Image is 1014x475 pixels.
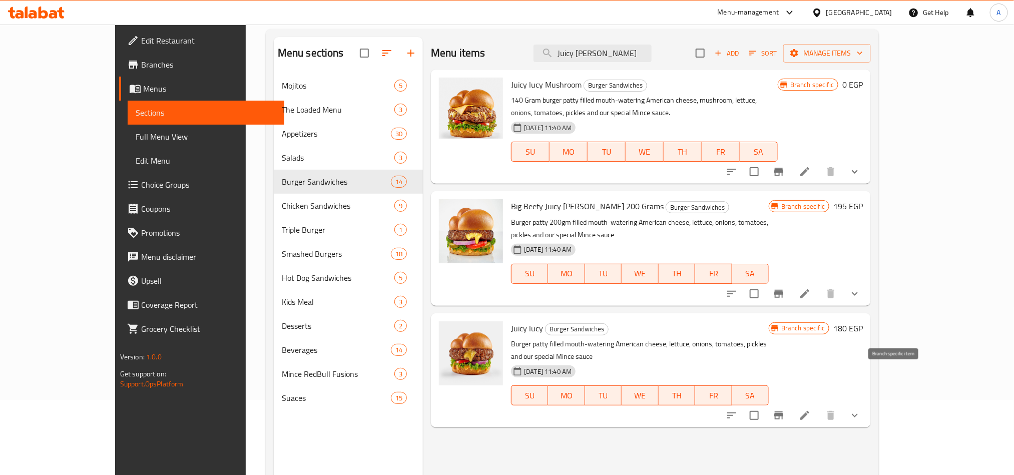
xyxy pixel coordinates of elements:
span: 5 [395,273,406,283]
span: Select to update [744,405,765,426]
span: 5 [395,81,406,91]
span: Promotions [141,227,276,239]
div: Desserts2 [274,314,423,338]
span: Branch specific [777,323,829,333]
div: Kids Meal3 [274,290,423,314]
span: Mince RedBull Fusions [282,368,394,380]
span: Triple Burger [282,224,394,236]
span: Mojitos [282,80,394,92]
button: Branch-specific-item [767,403,791,427]
span: Grocery Checklist [141,323,276,335]
div: Smashed Burgers18 [274,242,423,266]
span: 2 [395,321,406,331]
div: Beverages [282,344,391,356]
span: The Loaded Menu [282,104,394,116]
a: Upsell [119,269,284,293]
input: search [534,45,652,62]
span: TU [592,145,622,159]
button: TU [585,264,622,284]
div: items [394,272,407,284]
button: SA [732,385,769,405]
span: Juicy lucy [511,321,543,336]
button: MO [548,385,585,405]
span: 14 [391,177,406,187]
span: 3 [395,297,406,307]
h6: 0 EGP [842,78,863,92]
span: 18 [391,249,406,259]
div: items [394,80,407,92]
button: SU [511,385,548,405]
span: SU [516,145,546,159]
div: items [391,392,407,404]
span: TU [589,388,618,403]
span: 30 [391,129,406,139]
svg: Show Choices [849,166,861,178]
button: MO [550,142,588,162]
span: [DATE] 11:40 AM [520,367,576,376]
a: Edit menu item [799,166,811,178]
a: Branches [119,53,284,77]
div: items [394,104,407,116]
a: Support.OpsPlatform [120,377,184,390]
span: Add [713,48,740,59]
div: items [394,224,407,236]
button: show more [843,160,867,184]
span: Version: [120,350,145,363]
div: items [394,368,407,380]
div: Beverages14 [274,338,423,362]
span: Coverage Report [141,299,276,311]
span: 3 [395,153,406,163]
span: FR [699,388,728,403]
a: Edit menu item [799,409,811,421]
div: items [394,320,407,332]
div: Burger Sandwiches [584,80,647,92]
h2: Menu sections [278,46,344,61]
a: Promotions [119,221,284,245]
div: The Loaded Menu3 [274,98,423,122]
span: 9 [395,201,406,211]
div: items [394,296,407,308]
span: Branch specific [777,202,829,211]
span: FR [706,145,736,159]
h2: Menu items [431,46,485,61]
a: Menus [119,77,284,101]
span: WE [630,145,660,159]
span: 3 [395,369,406,379]
p: Burger patty 200gm filled mouth-watering American cheese, lettuce, onions, tomatoes, pickles and ... [511,216,769,241]
div: items [394,152,407,164]
span: Suaces [282,392,391,404]
span: Sort items [743,46,783,61]
span: Get support on: [120,367,166,380]
span: 3 [395,105,406,115]
h6: 180 EGP [833,321,863,335]
a: Coupons [119,197,284,221]
span: Edit Restaurant [141,35,276,47]
span: Chicken Sandwiches [282,200,394,212]
div: Appetizers [282,128,391,140]
button: delete [819,403,843,427]
img: Big Beefy Juicy Lucy 200 Grams [439,199,503,263]
span: MO [552,388,581,403]
span: Big Beefy Juicy [PERSON_NAME] 200 Grams [511,199,664,214]
button: TU [588,142,626,162]
span: TH [668,145,698,159]
button: MO [548,264,585,284]
button: WE [622,385,658,405]
div: Mince RedBull Fusions3 [274,362,423,386]
button: SU [511,264,548,284]
button: Add section [399,41,423,65]
span: Manage items [791,47,863,60]
span: Desserts [282,320,394,332]
div: Appetizers30 [274,122,423,146]
div: Burger Sandwiches [666,201,729,213]
span: Select to update [744,283,765,304]
button: SA [732,264,769,284]
span: SA [744,145,774,159]
div: Menu-management [718,7,779,19]
a: Edit Menu [128,149,284,173]
span: TU [589,266,618,281]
